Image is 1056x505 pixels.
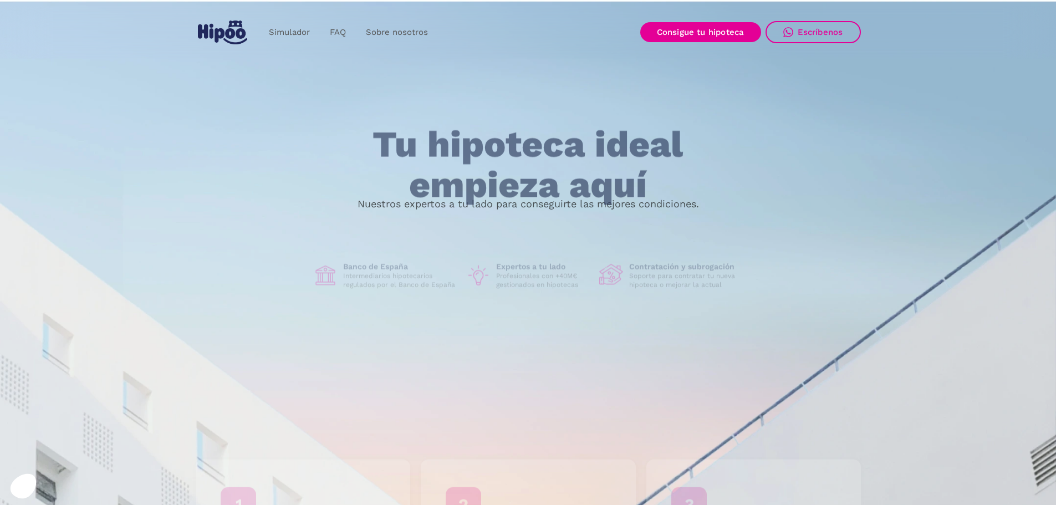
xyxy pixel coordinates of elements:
h1: Banco de España [343,262,457,272]
a: Simulador [259,22,320,43]
p: Soporte para contratar tu nueva hipoteca o mejorar la actual [629,272,743,289]
a: FAQ [320,22,356,43]
p: Profesionales con +40M€ gestionados en hipotecas [496,272,590,289]
h1: Contratación y subrogación [629,262,743,272]
a: Sobre nosotros [356,22,438,43]
div: Escríbenos [798,27,843,37]
p: Intermediarios hipotecarios regulados por el Banco de España [343,272,457,289]
h1: Expertos a tu lado [496,262,590,272]
a: home [196,16,250,49]
a: Escríbenos [766,21,861,43]
p: Nuestros expertos a tu lado para conseguirte las mejores condiciones. [358,200,699,208]
a: Consigue tu hipoteca [640,22,761,42]
h1: Tu hipoteca ideal empieza aquí [318,125,738,205]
